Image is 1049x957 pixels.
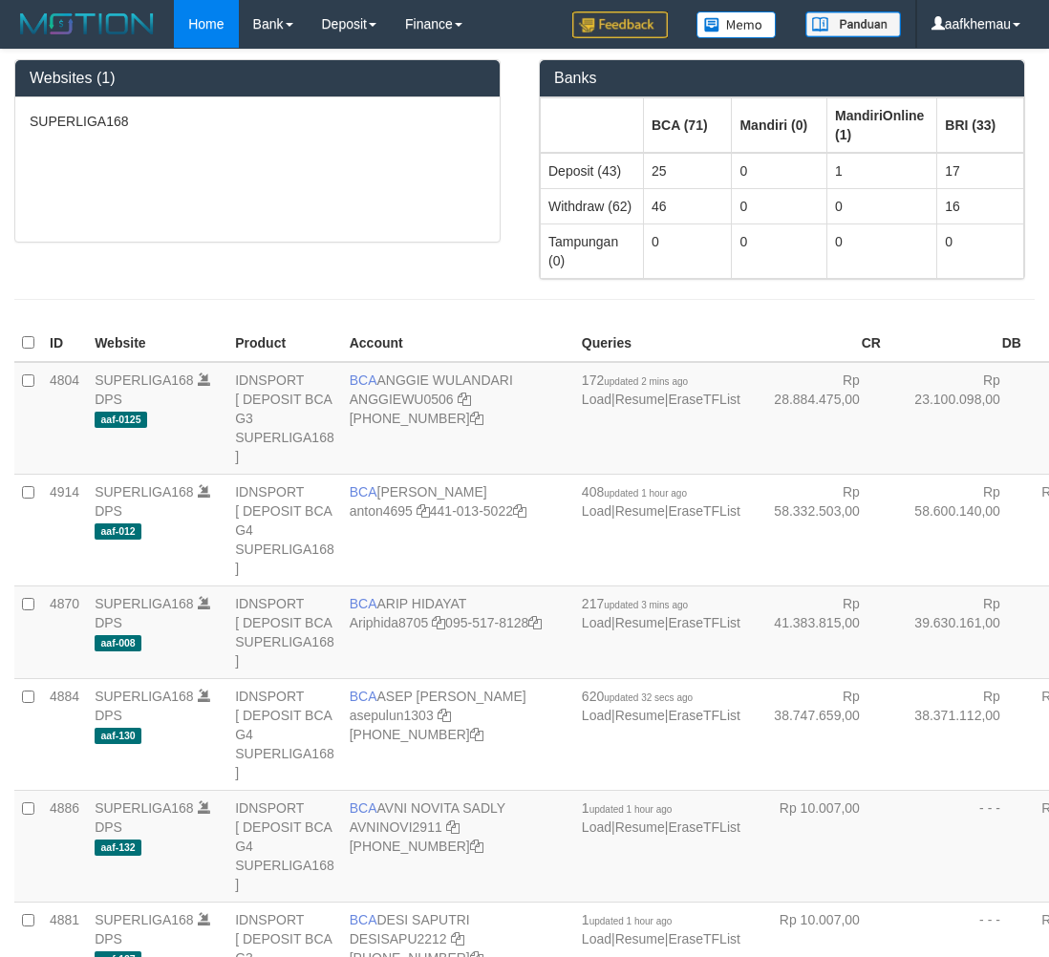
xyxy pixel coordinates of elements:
[470,839,483,854] a: Copy 4062280135 to clipboard
[582,484,687,500] span: 408
[14,10,160,38] img: MOTION_logo.png
[644,97,732,153] th: Group: activate to sort column ascending
[827,223,937,278] td: 0
[888,474,1029,585] td: Rp 58.600.140,00
[582,392,611,407] a: Load
[42,678,87,790] td: 4884
[732,188,827,223] td: 0
[350,615,429,630] a: Ariphida8705
[95,484,194,500] a: SUPERLIGA168
[604,692,693,703] span: updated 32 secs ago
[572,11,668,38] img: Feedback.jpg
[827,188,937,223] td: 0
[888,325,1029,362] th: DB
[748,362,888,475] td: Rp 28.884.475,00
[95,840,141,856] span: aaf-132
[438,708,451,723] a: Copy asepulun1303 to clipboard
[748,585,888,678] td: Rp 41.383.815,00
[95,689,194,704] a: SUPERLIGA168
[42,790,87,902] td: 4886
[604,488,687,499] span: updated 1 hour ago
[417,503,430,519] a: Copy anton4695 to clipboard
[615,819,665,835] a: Resume
[604,376,688,387] span: updated 2 mins ago
[350,392,454,407] a: ANGGIEWU0506
[42,325,87,362] th: ID
[696,11,777,38] img: Button%20Memo.svg
[937,188,1024,223] td: 16
[582,689,740,723] span: | |
[574,325,748,362] th: Queries
[805,11,901,37] img: panduan.png
[30,70,485,87] h3: Websites (1)
[95,728,141,744] span: aaf-130
[95,596,194,611] a: SUPERLIGA168
[937,223,1024,278] td: 0
[342,585,574,678] td: ARIP HIDAYAT 095-517-8128
[87,474,227,585] td: DPS
[582,503,611,519] a: Load
[541,153,644,189] td: Deposit (43)
[350,372,377,388] span: BCA
[582,912,740,946] span: | |
[541,223,644,278] td: Tampungan (0)
[827,153,937,189] td: 1
[95,635,141,651] span: aaf-008
[582,689,693,704] span: 620
[937,97,1024,153] th: Group: activate to sort column ascending
[350,819,442,835] a: AVNINOVI2911
[446,819,460,835] a: Copy AVNINOVI2911 to clipboard
[748,474,888,585] td: Rp 58.332.503,00
[350,689,377,704] span: BCA
[644,223,732,278] td: 0
[582,931,611,946] a: Load
[582,708,611,723] a: Load
[227,362,342,475] td: IDNSPORT [ DEPOSIT BCA G3 SUPERLIGA168 ]
[95,800,194,816] a: SUPERLIGA168
[589,916,673,926] span: updated 1 hour ago
[604,600,688,610] span: updated 3 mins ago
[888,678,1029,790] td: Rp 38.371.112,00
[528,615,542,630] a: Copy 0955178128 to clipboard
[541,97,644,153] th: Group: activate to sort column ascending
[342,474,574,585] td: [PERSON_NAME] 441-013-5022
[615,708,665,723] a: Resume
[350,708,434,723] a: asepulun1303
[888,362,1029,475] td: Rp 23.100.098,00
[937,153,1024,189] td: 17
[451,931,464,946] a: Copy DESISAPU2212 to clipboard
[342,362,574,475] td: ANGGIE WULANDARI [PHONE_NUMBER]
[458,392,471,407] a: Copy ANGGIEWU0506 to clipboard
[30,112,485,131] p: SUPERLIGA168
[350,912,377,927] span: BCA
[95,412,147,428] span: aaf-0125
[582,800,673,816] span: 1
[513,503,526,519] a: Copy 4410135022 to clipboard
[42,474,87,585] td: 4914
[227,325,342,362] th: Product
[582,484,740,519] span: | |
[342,790,574,902] td: AVNI NOVITA SADLY [PHONE_NUMBER]
[582,819,611,835] a: Load
[748,790,888,902] td: Rp 10.007,00
[589,804,673,815] span: updated 1 hour ago
[227,678,342,790] td: IDNSPORT [ DEPOSIT BCA G4 SUPERLIGA168 ]
[888,790,1029,902] td: - - -
[227,474,342,585] td: IDNSPORT [ DEPOSIT BCA G4 SUPERLIGA168 ]
[87,585,227,678] td: DPS
[470,727,483,742] a: Copy 4062281875 to clipboard
[615,931,665,946] a: Resume
[668,708,739,723] a: EraseTFList
[470,411,483,426] a: Copy 4062213373 to clipboard
[87,362,227,475] td: DPS
[541,188,644,223] td: Withdraw (62)
[615,392,665,407] a: Resume
[432,615,445,630] a: Copy Ariphida8705 to clipboard
[582,912,673,927] span: 1
[668,931,739,946] a: EraseTFList
[87,790,227,902] td: DPS
[615,503,665,519] a: Resume
[668,819,739,835] a: EraseTFList
[227,790,342,902] td: IDNSPORT [ DEPOSIT BCA G4 SUPERLIGA168 ]
[582,372,688,388] span: 172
